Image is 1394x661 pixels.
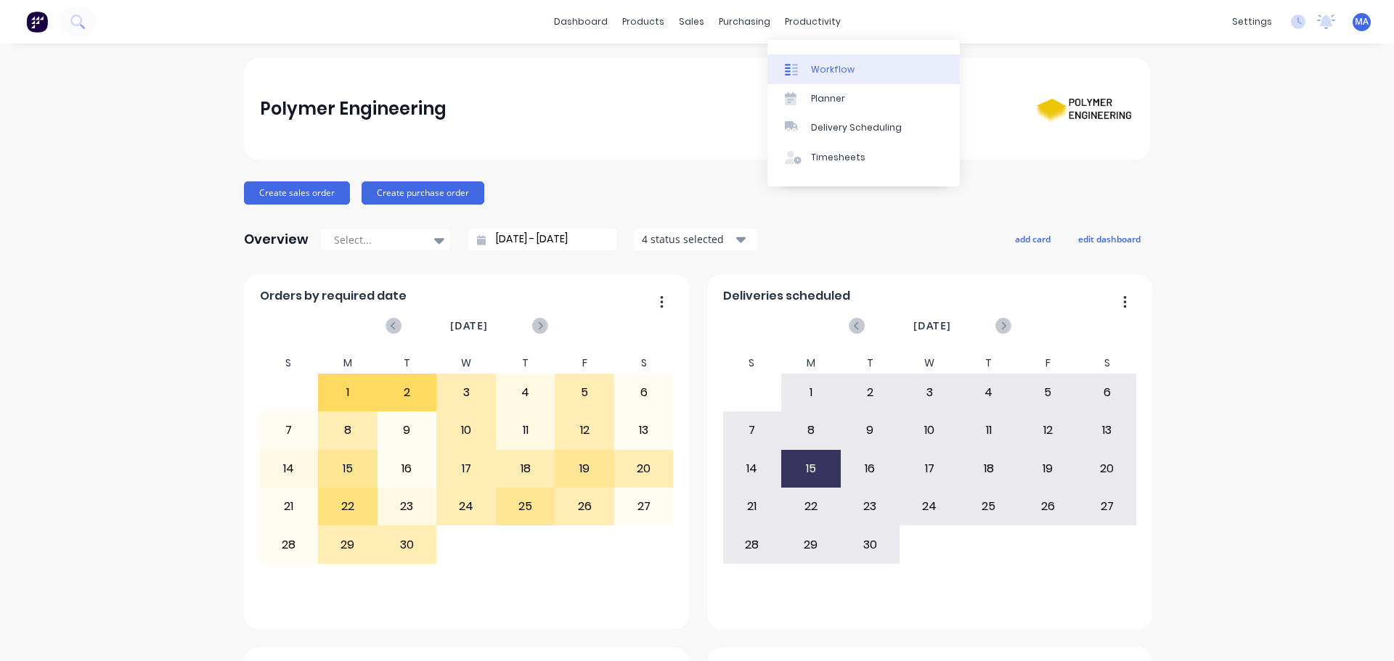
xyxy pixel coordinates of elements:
a: Workflow [767,54,960,83]
div: M [318,353,378,374]
a: Timesheets [767,143,960,172]
div: 28 [723,526,781,562]
div: 20 [615,451,673,487]
div: 17 [900,451,958,487]
div: 22 [319,488,377,525]
div: 26 [555,488,614,525]
div: 4 [497,374,555,411]
span: [DATE] [450,318,488,334]
div: 9 [841,412,900,448]
div: 10 [437,412,495,448]
div: 29 [319,526,377,562]
div: 17 [437,451,495,487]
div: 16 [841,451,900,487]
div: 30 [841,526,900,562]
div: 26 [1019,488,1077,525]
div: 2 [378,374,436,411]
div: 11 [497,412,555,448]
div: 23 [378,488,436,525]
span: MA [1355,15,1369,28]
div: 10 [900,412,958,448]
div: 18 [960,451,1018,487]
div: 14 [260,451,318,487]
div: products [615,11,672,33]
div: 7 [723,412,781,448]
div: 21 [260,488,318,525]
div: 28 [260,526,318,562]
div: Delivery Scheduling [811,121,902,134]
div: T [378,353,437,374]
div: sales [672,11,712,33]
div: Overview [244,225,309,254]
button: 4 status selected [634,229,757,250]
div: F [1018,353,1077,374]
div: 3 [437,374,495,411]
div: 25 [960,488,1018,525]
div: 5 [1019,374,1077,411]
div: Planner [811,92,845,105]
div: settings [1225,11,1279,33]
div: S [1077,353,1137,374]
div: T [496,353,555,374]
div: 1 [319,374,377,411]
div: 15 [319,451,377,487]
div: 4 status selected [642,231,733,247]
div: F [555,353,614,374]
div: 21 [723,488,781,525]
button: Create sales order [244,181,350,205]
div: 23 [841,488,900,525]
button: edit dashboard [1069,229,1150,248]
div: 30 [378,526,436,562]
div: S [259,353,319,374]
div: Workflow [811,63,855,76]
div: M [781,353,841,374]
div: 12 [555,412,614,448]
img: Polymer Engineering [1032,81,1134,137]
div: 5 [555,374,614,411]
div: 22 [782,488,840,525]
button: Create purchase order [362,181,484,205]
div: 19 [1019,451,1077,487]
div: Polymer Engineering [260,94,447,123]
div: S [614,353,674,374]
div: Timesheets [811,151,865,164]
div: 29 [782,526,840,562]
div: W [900,353,959,374]
div: 18 [497,451,555,487]
a: dashboard [547,11,615,33]
div: 24 [437,488,495,525]
div: 19 [555,451,614,487]
div: 24 [900,488,958,525]
div: 27 [1078,488,1136,525]
div: 9 [378,412,436,448]
a: Delivery Scheduling [767,113,960,142]
div: 11 [960,412,1018,448]
div: 20 [1078,451,1136,487]
div: 3 [900,374,958,411]
div: 1 [782,374,840,411]
div: productivity [778,11,848,33]
div: W [436,353,496,374]
div: T [841,353,900,374]
div: 16 [378,451,436,487]
div: 13 [615,412,673,448]
span: Orders by required date [260,287,407,305]
div: 6 [615,374,673,411]
button: add card [1006,229,1060,248]
div: 7 [260,412,318,448]
span: Deliveries scheduled [723,287,850,305]
a: Planner [767,84,960,113]
div: 13 [1078,412,1136,448]
div: 2 [841,374,900,411]
div: 15 [782,451,840,487]
div: 25 [497,488,555,525]
div: 4 [960,374,1018,411]
div: T [959,353,1019,374]
div: 27 [615,488,673,525]
div: purchasing [712,11,778,33]
div: 12 [1019,412,1077,448]
div: 8 [319,412,377,448]
div: S [722,353,782,374]
div: 14 [723,451,781,487]
span: [DATE] [913,318,951,334]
